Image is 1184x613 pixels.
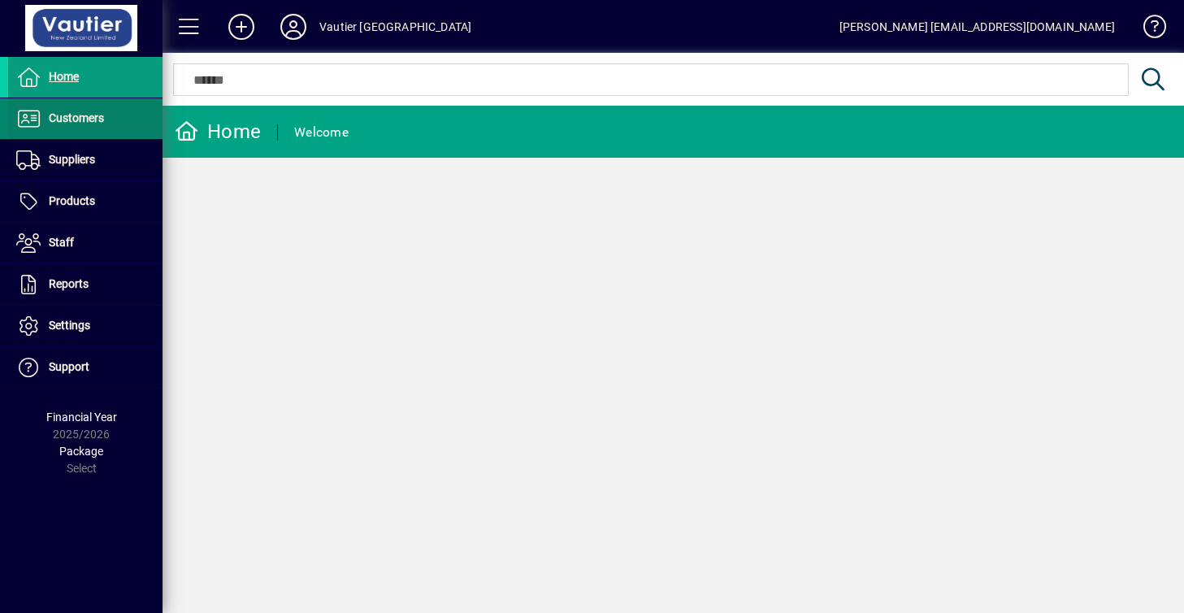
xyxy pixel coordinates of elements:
[49,319,90,332] span: Settings
[839,14,1115,40] div: [PERSON_NAME] [EMAIL_ADDRESS][DOMAIN_NAME]
[8,347,163,388] a: Support
[49,360,89,373] span: Support
[49,236,74,249] span: Staff
[1131,3,1164,56] a: Knowledge Base
[8,264,163,305] a: Reports
[8,306,163,346] a: Settings
[8,223,163,263] a: Staff
[46,411,117,424] span: Financial Year
[319,14,471,40] div: Vautier [GEOGRAPHIC_DATA]
[49,153,95,166] span: Suppliers
[8,140,163,180] a: Suppliers
[49,111,104,124] span: Customers
[59,445,103,458] span: Package
[294,120,349,146] div: Welcome
[215,12,267,41] button: Add
[49,70,79,83] span: Home
[267,12,319,41] button: Profile
[175,119,261,145] div: Home
[49,277,89,290] span: Reports
[8,181,163,222] a: Products
[49,194,95,207] span: Products
[8,98,163,139] a: Customers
